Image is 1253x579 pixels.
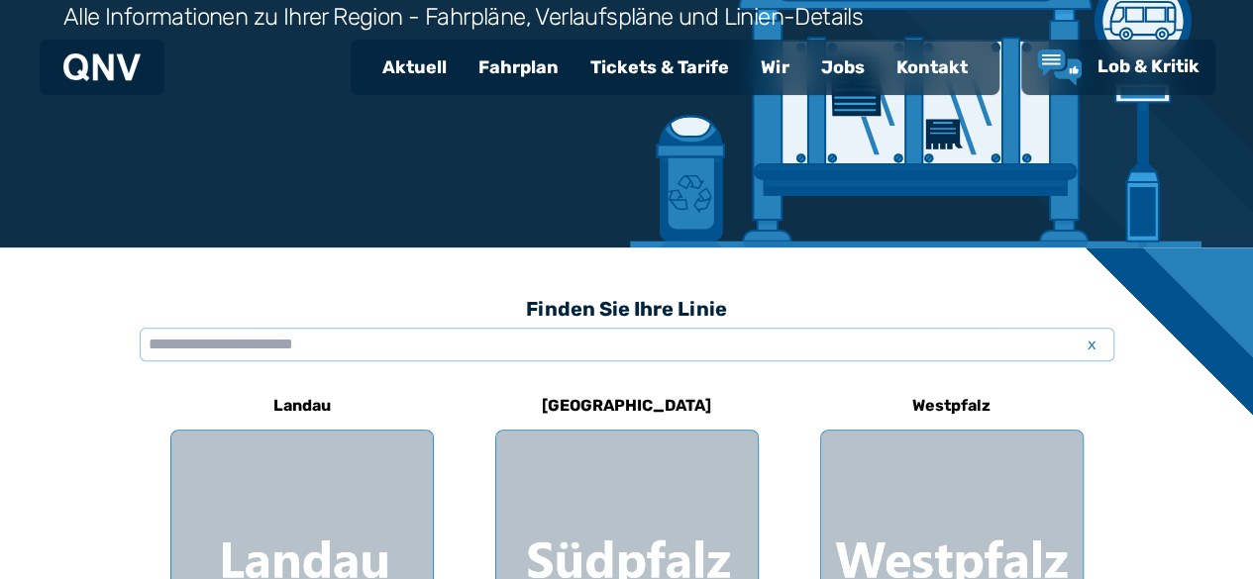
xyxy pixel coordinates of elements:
[1037,49,1200,85] a: Lob & Kritik
[881,42,984,93] a: Kontakt
[1097,55,1200,77] span: Lob & Kritik
[366,42,463,93] a: Aktuell
[63,48,141,87] a: QNV Logo
[534,390,719,422] h6: [GEOGRAPHIC_DATA]
[574,42,745,93] a: Tickets & Tarife
[1079,333,1106,356] span: x
[63,1,863,33] h3: Alle Informationen zu Ihrer Region - Fahrpläne, Verlaufspläne und Linien-Details
[63,53,141,81] img: QNV Logo
[805,42,881,93] a: Jobs
[265,390,339,422] h6: Landau
[463,42,574,93] a: Fahrplan
[140,287,1114,331] h3: Finden Sie Ihre Linie
[904,390,998,422] h6: Westpfalz
[745,42,805,93] a: Wir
